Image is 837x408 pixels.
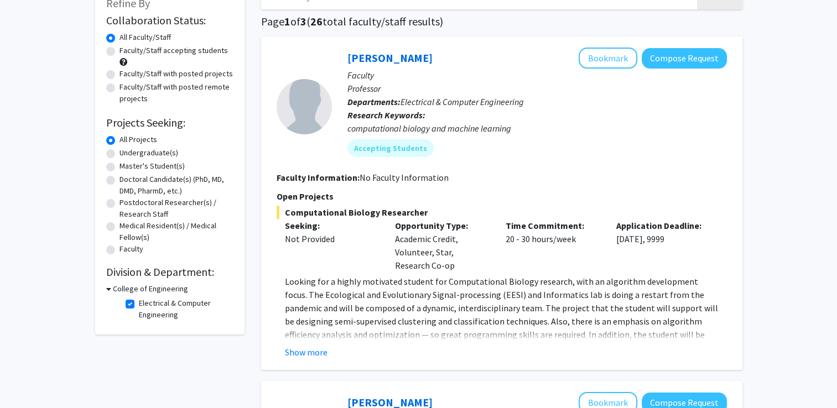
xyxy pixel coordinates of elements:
b: Faculty Information: [277,172,360,183]
div: Not Provided [285,232,379,245]
label: Postdoctoral Researcher(s) / Research Staff [119,197,233,220]
label: Faculty/Staff with posted remote projects [119,81,233,104]
label: Master's Student(s) [119,160,185,172]
label: Medical Resident(s) / Medical Fellow(s) [119,220,233,243]
label: Faculty/Staff with posted projects [119,68,233,80]
span: 3 [300,14,306,28]
span: Electrical & Computer Engineering [401,96,524,107]
p: Time Commitment: [506,219,600,232]
b: Research Keywords: [347,109,425,121]
p: Faculty [347,69,727,82]
h2: Division & Department: [106,265,233,279]
label: Doctoral Candidate(s) (PhD, MD, DMD, PharmD, etc.) [119,174,233,197]
button: Show more [285,346,327,359]
span: 1 [284,14,290,28]
div: 20 - 30 hours/week [497,219,608,272]
label: All Faculty/Staff [119,32,171,43]
b: Departments: [347,96,401,107]
div: computational biology and machine learning [347,122,727,135]
h2: Projects Seeking: [106,116,233,129]
iframe: Chat [8,358,47,400]
p: Seeking: [285,219,379,232]
p: Opportunity Type: [395,219,489,232]
button: Compose Request to Gail Rosen [642,48,727,69]
label: All Projects [119,134,157,145]
label: Faculty/Staff accepting students [119,45,228,56]
label: Undergraduate(s) [119,147,178,159]
span: 26 [310,14,323,28]
p: Application Deadline: [616,219,710,232]
span: No Faculty Information [360,172,449,183]
p: Open Projects [277,190,727,203]
label: Faculty [119,243,143,255]
h1: Page of ( total faculty/staff results) [261,15,742,28]
div: Academic Credit, Volunteer, Star, Research Co-op [387,219,497,272]
label: Electrical & Computer Engineering [139,297,231,321]
a: [PERSON_NAME] [347,51,433,65]
button: Add Gail Rosen to Bookmarks [579,48,637,69]
div: [DATE], 9999 [608,219,719,272]
span: Computational Biology Researcher [277,206,727,219]
h3: College of Engineering [113,283,188,295]
p: Looking for a highly motivated student for Computational Biology research, with an algorithm deve... [285,275,727,394]
p: Professor [347,82,727,95]
mat-chip: Accepting Students [347,139,434,157]
h2: Collaboration Status: [106,14,233,27]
